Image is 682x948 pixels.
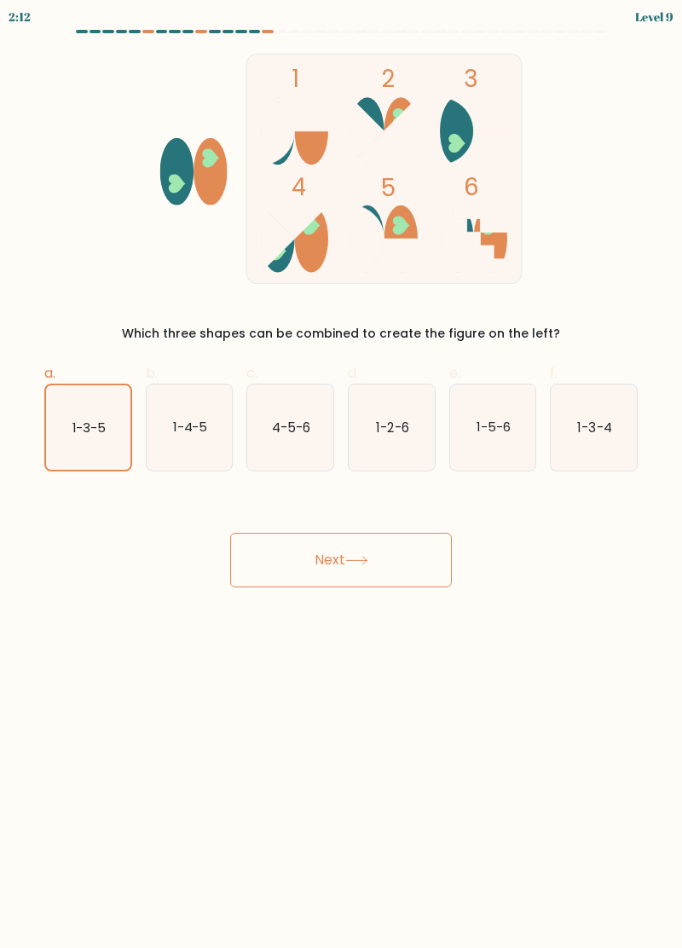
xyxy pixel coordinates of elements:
[230,533,452,587] button: Next
[172,418,207,436] text: 1-4-5
[9,8,31,26] div: 2:12
[146,363,158,383] span: b.
[292,171,306,204] tspan: 4
[635,8,673,26] div: Level 9
[376,418,408,436] text: 1-2-6
[55,325,627,343] div: Which three shapes can be combined to create the figure on the left?
[578,418,612,436] text: 1-3-4
[292,62,299,95] tspan: 1
[272,418,310,436] text: 4-5-6
[449,363,460,383] span: e.
[72,419,106,436] text: 1-3-5
[464,62,478,95] tspan: 3
[464,171,479,204] tspan: 6
[246,363,257,383] span: c.
[348,363,359,383] span: d.
[550,363,558,383] span: f.
[44,363,55,383] span: a.
[381,171,396,205] tspan: 5
[381,62,395,95] tspan: 2
[477,418,511,436] text: 1-5-6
